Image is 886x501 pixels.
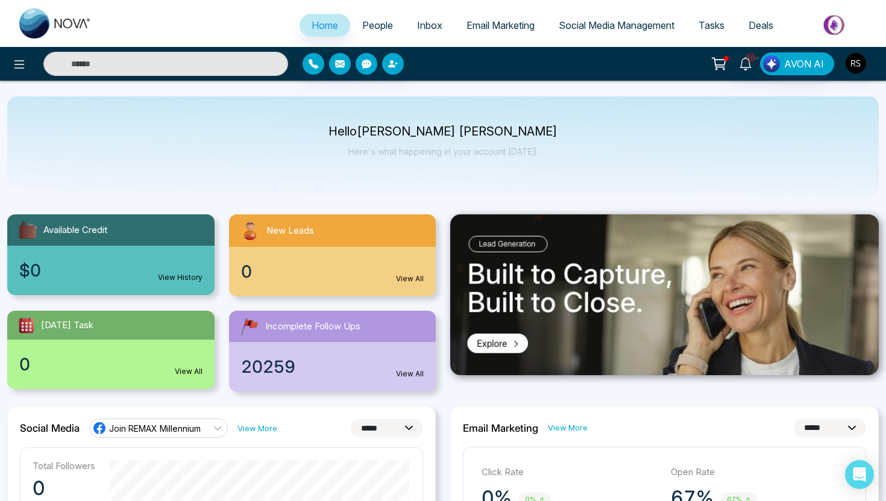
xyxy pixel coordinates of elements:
span: 20259 [241,354,295,379]
div: Open Intercom Messenger [845,460,874,489]
a: People [350,14,405,37]
h2: Social Media [20,422,80,434]
p: Hello [PERSON_NAME] [PERSON_NAME] [328,126,558,137]
span: 0 [241,259,252,284]
span: 10+ [746,52,756,63]
span: Inbox [417,19,442,31]
p: Total Followers [33,460,95,471]
img: Nova CRM Logo [19,8,92,39]
img: User Avatar [846,53,866,73]
span: Incomplete Follow Ups [265,320,360,334]
a: View More [237,423,277,434]
img: availableCredit.svg [17,219,39,241]
img: followUps.svg [239,316,260,337]
a: View History [158,272,203,283]
a: View All [396,369,424,379]
span: $0 [19,258,41,283]
img: Market-place.gif [791,11,879,39]
a: New Leads0View All [222,214,444,296]
span: Social Media Management [559,19,674,31]
span: AVON AI [784,57,824,71]
button: AVON AI [760,52,834,75]
a: Deals [737,14,785,37]
span: [DATE] Task [41,319,93,332]
span: Available Credit [43,223,107,237]
h2: Email Marketing [463,422,538,434]
a: Social Media Management [547,14,686,37]
a: View All [396,273,424,284]
span: People [362,19,393,31]
p: 0 [33,476,95,500]
a: Incomplete Follow Ups20259View All [222,311,444,391]
img: . [450,214,879,375]
span: Email Marketing [467,19,535,31]
p: Open Rate [671,465,848,479]
img: newLeads.svg [239,219,262,242]
span: New Leads [266,224,314,238]
a: Home [300,14,350,37]
a: View More [548,422,588,434]
a: Email Marketing [454,14,547,37]
a: Inbox [405,14,454,37]
img: todayTask.svg [17,316,36,335]
a: 10+ [731,52,760,73]
span: Deals [749,19,773,31]
a: Tasks [686,14,737,37]
span: Tasks [699,19,724,31]
img: Lead Flow [763,55,780,72]
p: Click Rate [482,465,659,479]
p: Here's what happening in your account [DATE]. [328,146,558,157]
span: Home [312,19,338,31]
a: View All [175,366,203,377]
span: Join REMAX Millennium [109,423,201,434]
span: 0 [19,352,30,377]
